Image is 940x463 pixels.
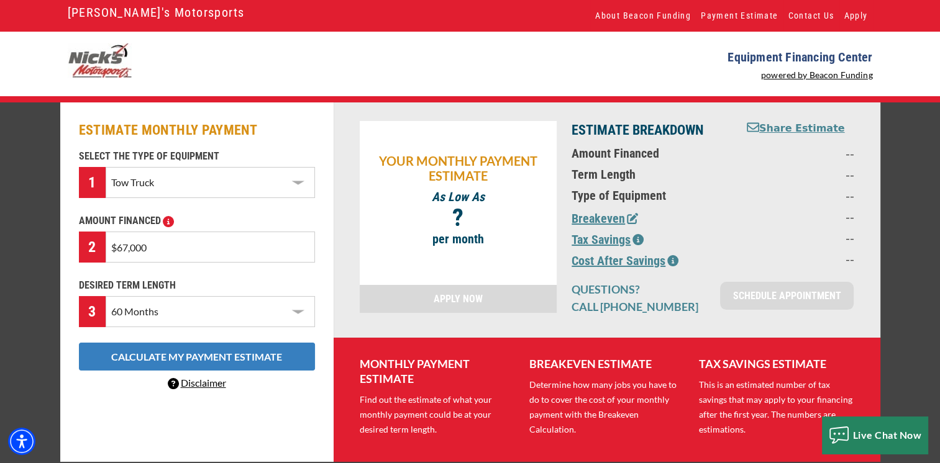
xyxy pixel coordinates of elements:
[8,428,35,455] div: Accessibility Menu
[699,356,854,371] p: TAX SAVINGS ESTIMATE
[699,377,854,437] p: This is an estimated number of tax savings that may apply to your financing after the first year....
[360,356,514,386] p: MONTHLY PAYMENT ESTIMATE
[360,392,514,437] p: Find out the estimate of what your monthly payment could be at your desired term length.
[745,146,854,161] p: --
[106,231,314,263] input: $
[366,189,551,204] p: As Low As
[79,231,106,263] div: 2
[529,356,684,371] p: BREAKEVEN ESTIMATE
[572,167,730,182] p: Term Length
[79,343,315,371] button: CALCULATE MY PAYMENT ESTIMATE
[366,153,551,183] p: YOUR MONTHLY PAYMENT ESTIMATE
[572,230,644,249] button: Tax Savings
[745,251,854,266] p: --
[529,377,684,437] p: Determine how many jobs you have to do to cover the cost of your monthly payment with the Breakev...
[572,282,705,297] p: QUESTIONS?
[79,296,106,327] div: 3
[79,121,315,140] h2: ESTIMATE MONTHLY PAYMENT
[478,50,873,65] p: Equipment Financing Center
[745,209,854,224] p: --
[366,231,551,246] p: per month
[745,230,854,245] p: --
[572,299,705,314] p: CALL [PHONE_NUMBER]
[572,146,730,161] p: Amount Financed
[745,188,854,203] p: --
[366,210,551,225] p: ?
[572,188,730,203] p: Type of Equipment
[79,149,315,164] p: SELECT THE TYPE OF EQUIPMENT
[747,121,845,137] button: Share Estimate
[572,209,638,228] button: Breakeven
[79,278,315,293] p: DESIRED TERM LENGTH
[720,282,854,310] a: SCHEDULE APPOINTMENT
[822,416,928,454] button: Live Chat Now
[168,377,226,389] a: Disclaimer
[79,167,106,198] div: 1
[761,70,873,80] a: powered by Beacon Funding - open in a new tab
[68,43,132,78] img: logo
[572,251,678,270] button: Cost After Savings
[360,285,557,313] a: APPLY NOW
[745,167,854,182] p: --
[79,214,315,228] p: AMOUNT FINANCED
[853,429,922,441] span: Live Chat Now
[572,121,730,140] p: ESTIMATE BREAKDOWN
[68,2,245,23] a: [PERSON_NAME]'s Motorsports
